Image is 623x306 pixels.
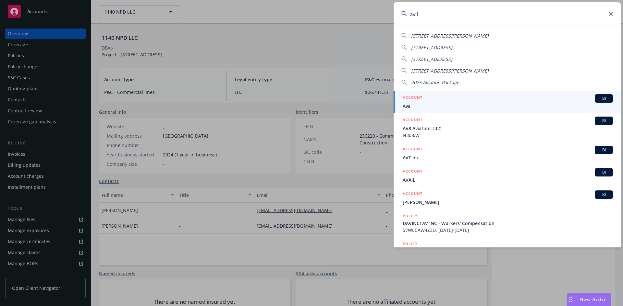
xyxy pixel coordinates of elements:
h5: ACCOUNT [403,117,422,124]
a: ACCOUNTBIAva [394,91,621,113]
span: BI [597,147,610,153]
span: [STREET_ADDRESS][PERSON_NAME] [411,68,489,74]
span: Ava [403,103,613,109]
span: BI [597,96,610,101]
a: ACCOUNTBIAV8 Aviation, LLCN308AV [394,113,621,142]
a: POLICYDAVINCI AV INC - Workers' Compensation57WECAW4Z3D, [DATE]-[DATE] [394,209,621,237]
span: AVAIL [403,176,613,183]
span: [STREET_ADDRESS][PERSON_NAME] [411,33,489,39]
h5: ACCOUNT [403,168,422,176]
span: DAVINCI AV INC - Workers' Compensation [403,220,613,227]
span: AVT Inc [403,154,613,161]
a: ACCOUNTBIAVT Inc [394,142,621,164]
span: BI [597,118,610,124]
span: AV8 Aviation, LLC [403,125,613,132]
div: Drag to move [567,293,575,306]
a: ACCOUNTBIAVAIL [394,164,621,187]
h5: POLICY [403,241,418,247]
span: [STREET_ADDRESS] [411,56,452,62]
h5: ACCOUNT [403,190,422,198]
input: Search... [394,2,621,26]
button: Nova Assist [567,293,611,306]
span: N308AV [403,132,613,139]
h5: POLICY [403,213,418,219]
a: POLICY [394,237,621,265]
span: [STREET_ADDRESS] [411,44,452,51]
a: ACCOUNTBI[PERSON_NAME] [394,187,621,209]
h5: ACCOUNT [403,94,422,102]
span: 57WECAW4Z3D, [DATE]-[DATE] [403,227,613,233]
span: Nova Assist [580,297,606,302]
span: BI [597,192,610,198]
span: BI [597,169,610,175]
h5: ACCOUNT [403,146,422,153]
span: [PERSON_NAME] [403,199,613,206]
span: 2025 Aviation Package [411,79,459,85]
